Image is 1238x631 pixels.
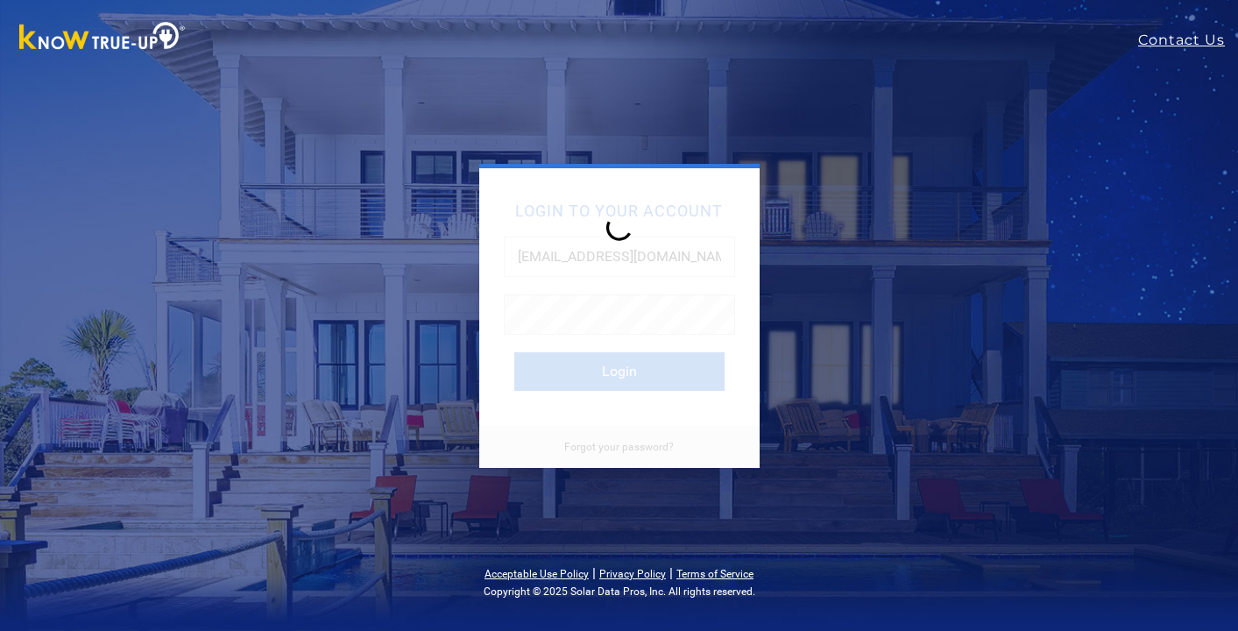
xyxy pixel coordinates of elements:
span: | [669,564,673,581]
img: Know True-Up [11,18,195,58]
a: Privacy Policy [599,568,666,580]
a: Terms of Service [676,568,753,580]
a: Acceptable Use Policy [485,568,589,580]
span: | [592,564,596,581]
a: Contact Us [1138,30,1238,51]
